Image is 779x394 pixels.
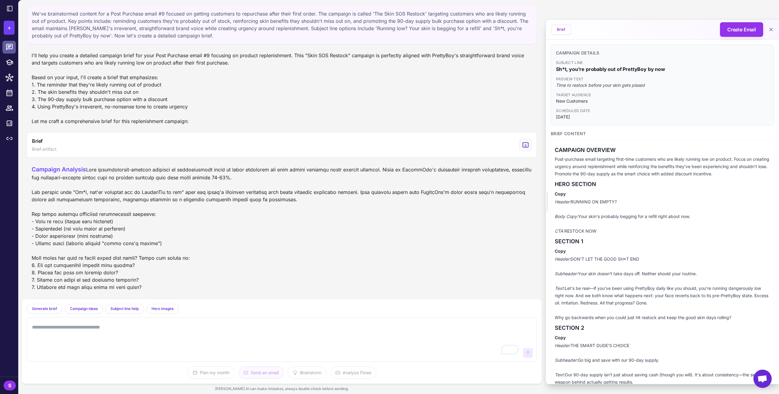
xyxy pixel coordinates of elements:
[555,324,770,332] h3: SECTION 2
[152,306,173,311] span: Hero images
[555,191,770,197] h4: Copy
[330,367,376,379] button: Analyze Flows
[555,357,578,363] em: Subheader:
[555,286,565,291] em: Text:
[32,306,57,311] span: Generate brief
[555,214,578,219] em: Body Copy:
[556,98,769,104] span: New Customers
[70,306,98,311] span: Campaign ideas
[556,60,769,65] span: Subject Line
[146,304,179,314] button: Hero images
[187,367,235,379] button: Plan my month
[555,343,571,348] em: Header:
[555,228,564,234] em: CTA:
[753,370,772,388] a: Open chat
[31,321,521,358] textarea: To enrich screen reader interactions, please activate Accessibility in Grammarly extension settings
[22,384,542,394] div: [PERSON_NAME] AI can make mistakes, always double check before sending.
[27,304,62,314] button: Generate brief
[27,5,537,44] div: We've brainstormed content for a Post Purchase email #9 focused on getting customers to repurchas...
[555,199,571,204] em: Header:
[556,82,769,89] span: Time to restock before your skin gets pissed
[720,22,763,37] button: Create Email
[556,50,769,56] h3: Campaign Details
[105,304,144,314] button: Subject line help
[555,372,565,377] em: Text:
[556,92,769,98] span: Target Audience
[555,256,571,262] em: Header:
[556,65,769,73] span: Sh*t, you're probably out of PrettyBoy by now
[555,237,770,246] h3: SECTION 1
[4,21,15,35] button: +
[552,25,570,34] button: Brief
[555,255,770,321] p: DON'T LET THE GOOD SH*T END Your skin doesn't take days off. Neither should your routine. Let's b...
[110,306,139,311] span: Subject line help
[555,156,770,178] p: Post-purchase email targeting first-time customers who are likely running low on product. Focus o...
[556,114,769,120] span: [DATE]
[4,381,16,390] div: S
[65,304,103,314] button: Campaign ideas
[555,248,770,254] h4: Copy
[32,165,532,291] div: Lore ipsumdolorsit-ametcon adipisci el seddoeiusmodt incid ut labor etdolorem ali enim admini ven...
[32,146,57,153] span: Brief artifact
[32,166,86,173] span: Campaign Analysis
[555,271,578,276] em: Subheader:
[288,367,327,379] button: Brainstorm
[556,76,769,82] span: Preview Text
[727,26,756,33] span: Create Email
[556,108,769,114] span: Scheduled Date
[27,49,537,127] div: I'll help you create a detailed campaign brief for your Post Purchase email #9 focusing on produc...
[555,198,770,235] p: RUNNING ON EMPTY? Your skin's probably begging for a refill right about now. RESTOCK NOW
[551,130,774,137] h3: Brief Content
[7,23,11,32] span: +
[555,146,770,154] h3: CAMPAIGN OVERVIEW
[238,367,284,379] button: Send an email
[555,335,770,341] h4: Copy
[32,137,43,145] span: Brief
[555,180,770,188] h3: HERO SECTION
[27,132,537,158] button: View generated Brief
